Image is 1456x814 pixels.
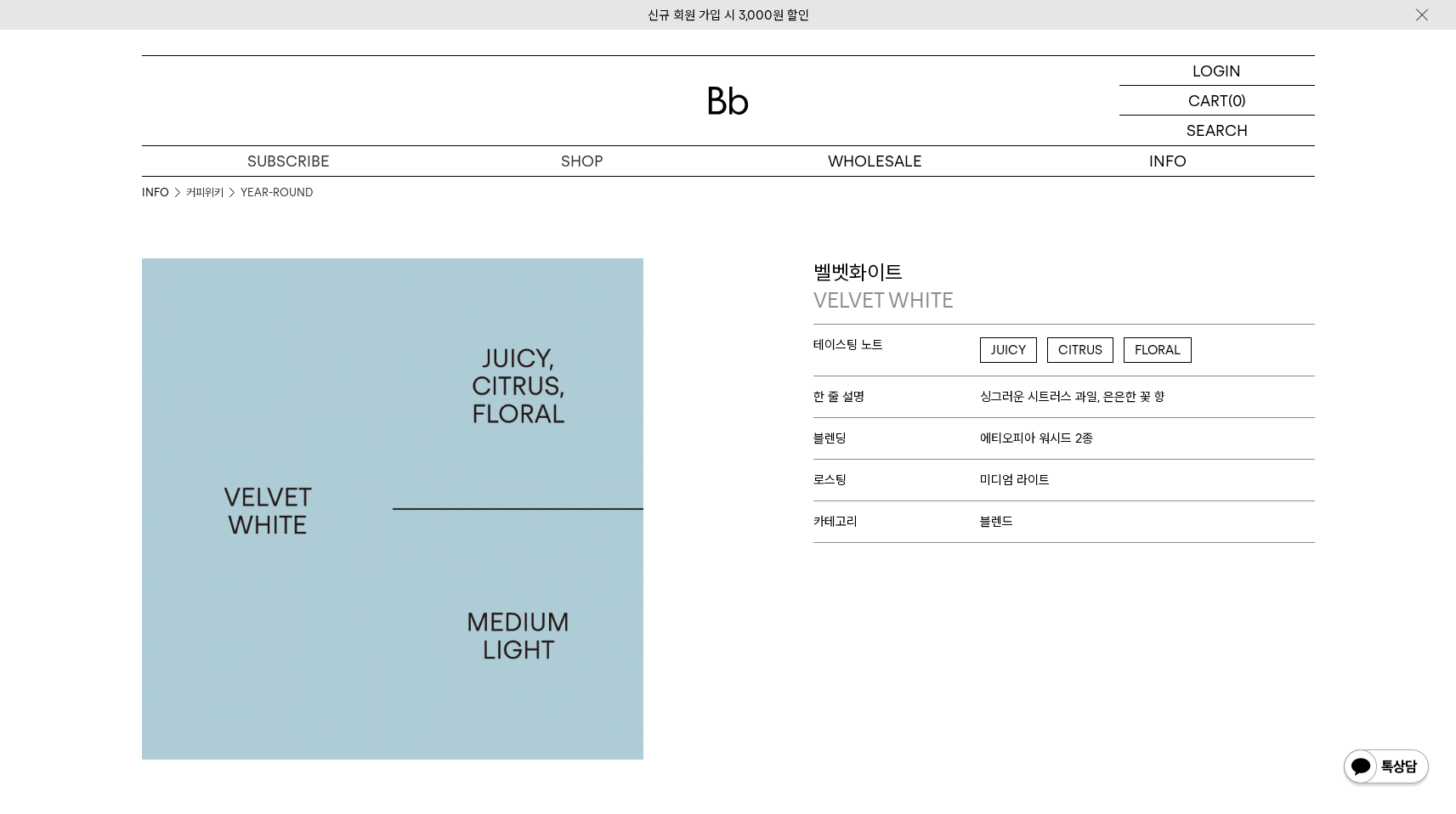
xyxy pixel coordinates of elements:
[813,472,981,488] span: 로스팅
[980,472,1050,488] span: 미디엄 라이트
[813,431,981,446] span: 블렌딩
[1188,86,1228,115] p: CART
[1193,56,1241,85] p: LOGIN
[241,184,313,201] a: YEAR-ROUND
[813,286,1315,315] p: VELVET WHITE
[1124,337,1192,363] span: FLORAL
[648,8,809,23] a: 신규 회원 가입 시 3,000원 할인
[813,514,981,529] span: 카테고리
[142,146,435,176] a: SUBSCRIBE
[1022,146,1315,176] p: INFO
[142,258,643,760] img: 벨벳화이트VELVET WHITE
[1187,116,1248,145] p: SEARCH
[980,389,1165,404] span: 싱그러운 시트러스 과일, 은은한 꽃 향
[1228,86,1246,115] p: (0)
[813,389,981,404] span: 한 줄 설명
[980,514,1013,529] span: 블렌드
[142,184,186,201] li: INFO
[1047,337,1113,363] span: CITRUS
[813,337,981,353] span: 테이스팅 노트
[1119,56,1315,86] a: LOGIN
[708,87,749,115] img: 로고
[980,337,1037,363] span: JUICY
[813,258,1315,315] p: 벨벳화이트
[728,146,1022,176] p: WHOLESALE
[1342,748,1431,789] img: 카카오톡 채널 1:1 채팅 버튼
[980,431,1093,446] span: 에티오피아 워시드 2종
[1119,86,1315,116] a: CART (0)
[435,146,728,176] a: SHOP
[186,184,224,201] a: 커피위키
